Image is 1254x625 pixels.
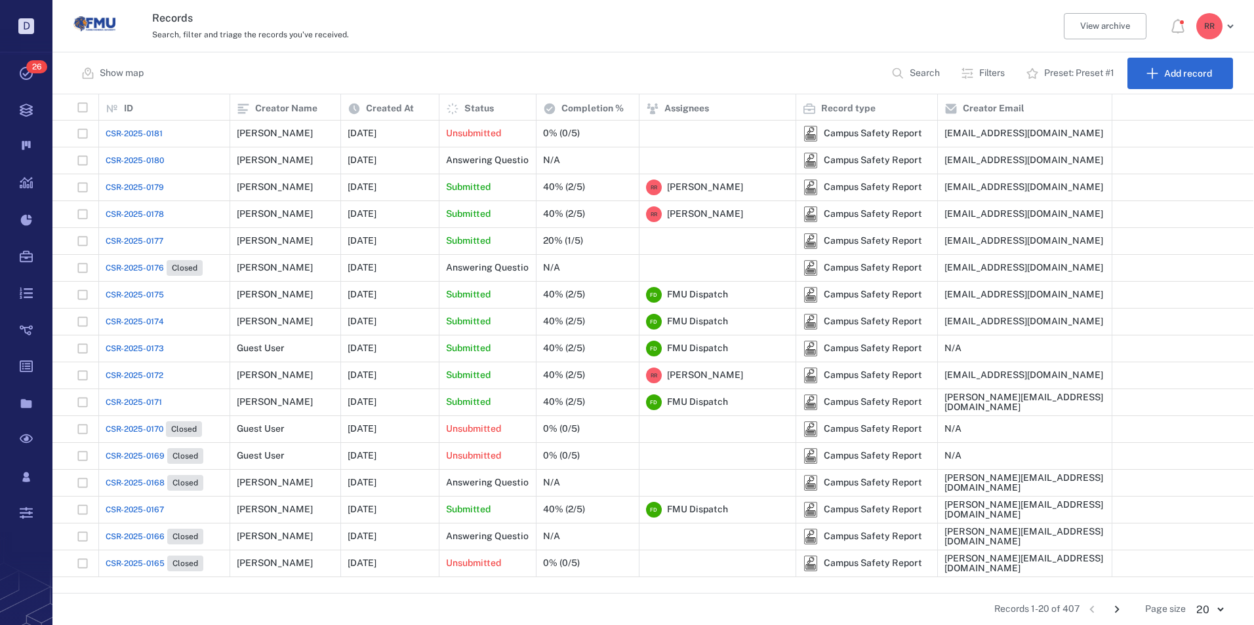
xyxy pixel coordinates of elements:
div: 40% (2/5) [543,316,585,326]
p: [DATE] [348,261,376,275]
a: CSR-2025-0165Closed [106,556,203,571]
p: [DATE] [348,449,376,463]
p: [DATE] [348,476,376,489]
div: N/A [543,155,560,165]
div: 0% (0/5) [543,424,580,434]
p: [DATE] [348,127,376,140]
div: [PERSON_NAME] [237,128,313,138]
a: CSR-2025-0178 [106,208,164,220]
img: icon Campus Safety Report [803,341,819,356]
img: Florida Memorial University logo [73,3,115,45]
img: icon Campus Safety Report [803,394,819,410]
div: Campus Safety Report [803,421,819,437]
div: N/A [543,263,560,273]
div: Campus Safety Report [803,556,819,571]
div: 40% (2/5) [543,290,585,299]
div: Campus Safety Report [824,451,922,461]
img: icon Campus Safety Report [803,126,819,142]
span: CSR-2025-0172 [106,369,163,381]
p: Answering Questions [446,154,538,167]
button: RR [1196,13,1238,39]
span: CSR-2025-0167 [106,504,164,516]
span: CSR-2025-0176 [106,262,164,274]
div: [EMAIL_ADDRESS][DOMAIN_NAME] [944,155,1103,165]
a: CSR-2025-0168Closed [106,475,203,491]
button: Go to next page [1106,599,1127,620]
img: icon Campus Safety Report [803,368,819,383]
img: icon Campus Safety Report [803,556,819,571]
div: [PERSON_NAME] [237,370,313,380]
span: Page size [1145,603,1186,616]
button: View archive [1064,13,1146,39]
a: CSR-2025-0169Closed [106,448,203,464]
a: Go home [73,3,115,50]
button: Preset: Preset #1 [1018,58,1125,89]
span: [PERSON_NAME] [667,181,743,194]
a: CSR-2025-0171 [106,396,162,408]
p: [DATE] [348,396,376,409]
div: [EMAIL_ADDRESS][DOMAIN_NAME] [944,128,1103,138]
p: [DATE] [348,181,376,194]
div: [PERSON_NAME] [237,209,313,219]
p: Status [464,102,494,115]
span: CSR-2025-0169 [106,450,165,462]
span: Closed [169,424,199,435]
a: CSR-2025-0173 [106,343,164,354]
span: Closed [170,478,201,489]
div: [PERSON_NAME] [237,316,313,326]
div: Campus Safety Report [824,343,922,353]
span: FMU Dispatch [667,288,728,301]
div: Campus Safety Report [824,558,922,568]
p: Unsubmitted [446,423,501,436]
div: Campus Safety Report [803,394,819,410]
span: FMU Dispatch [667,315,728,328]
img: icon Campus Safety Report [803,260,819,276]
button: Filters [953,58,1015,89]
div: Campus Safety Report [803,341,819,356]
a: CSR-2025-0179 [106,181,164,193]
div: Campus Safety Report [803,180,819,195]
span: FMU Dispatch [667,503,728,516]
div: Campus Safety Report [824,182,922,192]
div: F D [646,394,662,410]
img: icon Campus Safety Report [803,233,819,249]
p: Submitted [446,288,491,301]
div: Campus Safety Report [824,424,922,434]
div: Campus Safety Report [824,478,922,487]
div: R R [1196,13,1223,39]
p: Preset: Preset #1 [1044,67,1114,80]
button: Show map [73,58,154,89]
span: Closed [169,263,200,274]
div: Campus Safety Report [803,153,819,168]
p: Completion % [561,102,624,115]
div: [PERSON_NAME] [237,155,313,165]
p: Submitted [446,369,491,382]
div: 20 [1186,602,1233,617]
div: [EMAIL_ADDRESS][DOMAIN_NAME] [944,316,1103,326]
div: 40% (2/5) [543,370,585,380]
img: icon Campus Safety Report [803,448,819,464]
img: icon Campus Safety Report [803,287,819,303]
div: 0% (0/5) [543,128,580,138]
div: N/A [543,478,560,487]
nav: pagination navigation [1080,599,1129,620]
span: CSR-2025-0177 [106,235,163,247]
div: Campus Safety Report [824,155,922,165]
div: 0% (0/5) [543,558,580,568]
p: Submitted [446,315,491,328]
p: Created At [366,102,414,115]
div: Campus Safety Report [803,206,819,222]
span: CSR-2025-0170 [106,423,163,435]
a: CSR-2025-0174 [106,316,164,328]
button: Add record [1127,58,1233,89]
span: Closed [170,558,201,569]
div: R R [646,368,662,383]
div: [PERSON_NAME][EMAIL_ADDRESS][DOMAIN_NAME] [944,392,1105,413]
div: Guest User [237,451,285,461]
p: Submitted [446,181,491,194]
img: icon Campus Safety Report [803,421,819,437]
a: CSR-2025-0170Closed [106,421,202,437]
